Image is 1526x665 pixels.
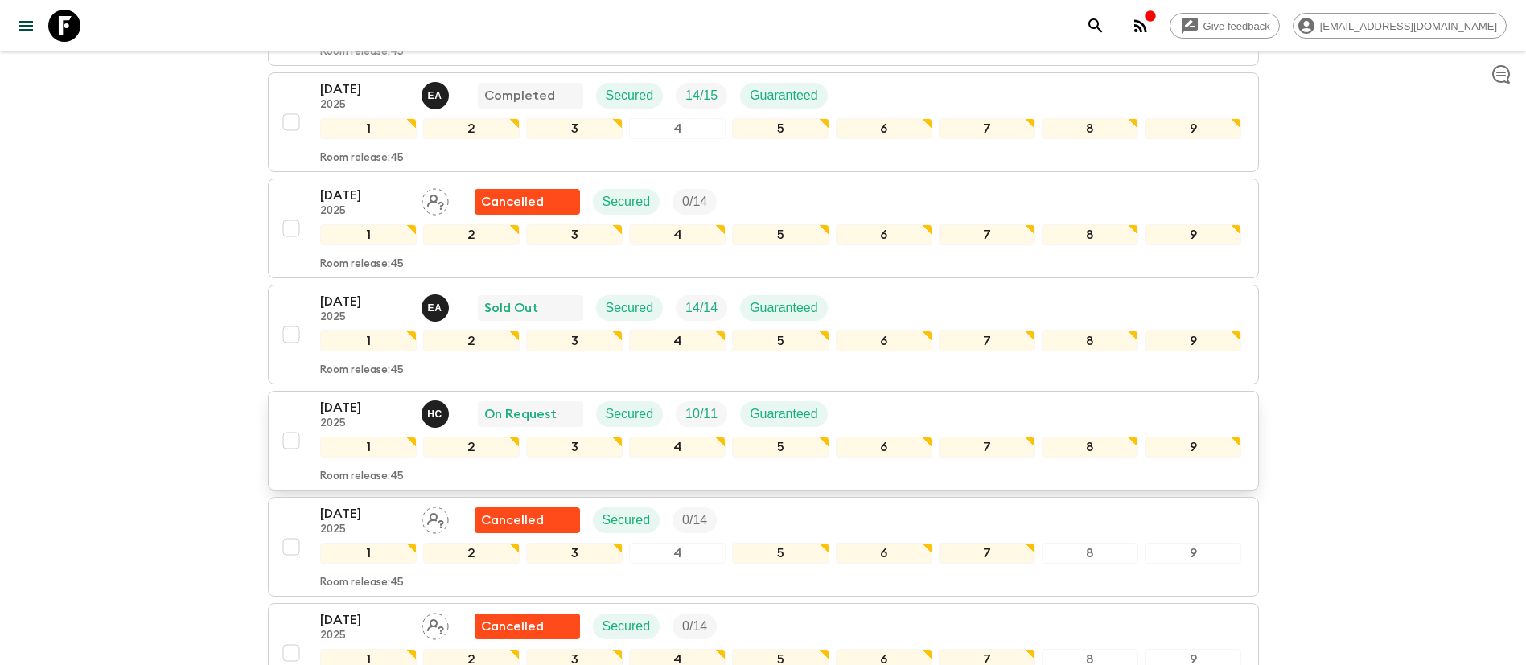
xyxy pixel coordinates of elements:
div: 6 [836,118,932,139]
span: Assign pack leader [422,618,449,630]
span: Assign pack leader [422,511,449,524]
div: 1 [320,224,417,245]
p: 2025 [320,417,409,430]
span: Hector Carillo [422,405,452,418]
p: Guaranteed [750,298,818,318]
div: 2 [423,437,520,458]
p: 10 / 11 [685,404,718,424]
button: EA [422,294,452,322]
p: Cancelled [481,192,544,211]
div: Trip Fill [673,507,717,533]
span: Assign pack leader [422,193,449,206]
p: [DATE] [320,186,409,205]
div: 8 [1042,330,1138,351]
div: 7 [939,224,1035,245]
p: 2025 [320,311,409,324]
div: 7 [939,437,1035,458]
p: 0 / 14 [682,511,707,530]
div: 9 [1145,330,1241,351]
div: 9 [1145,543,1241,564]
p: Guaranteed [750,86,818,105]
div: Trip Fill [676,401,727,427]
p: 2025 [320,523,409,536]
p: On Request [484,404,557,424]
div: 3 [526,437,623,458]
span: [EMAIL_ADDRESS][DOMAIN_NAME] [1311,20,1506,32]
button: [DATE]2025Ernesto AndradeSold OutSecuredTrip FillGuaranteed123456789Room release:45 [268,285,1259,384]
div: 7 [939,543,1035,564]
div: Secured [593,507,660,533]
p: Sold Out [484,298,538,318]
p: Secured [606,404,654,424]
a: Give feedback [1170,13,1280,39]
p: [DATE] [320,398,409,417]
p: Secured [603,192,651,211]
div: Trip Fill [676,295,727,321]
div: 6 [836,330,932,351]
div: Secured [596,401,664,427]
div: Trip Fill [676,83,727,109]
div: Secured [596,295,664,321]
div: Flash Pack cancellation [475,507,580,533]
p: H C [427,408,442,421]
p: Room release: 45 [320,46,404,59]
div: 3 [526,543,623,564]
div: Flash Pack cancellation [475,189,580,215]
div: 5 [732,543,829,564]
div: Trip Fill [673,189,717,215]
p: Cancelled [481,511,544,530]
p: Room release: 45 [320,258,404,271]
div: 3 [526,224,623,245]
p: 2025 [320,99,409,112]
div: 7 [939,118,1035,139]
p: Room release: 45 [320,470,404,483]
p: [DATE] [320,292,409,311]
div: 2 [423,224,520,245]
div: 4 [629,437,726,458]
div: 4 [629,330,726,351]
button: [DATE]2025Ernesto AndradeCompletedSecuredTrip FillGuaranteed123456789Room release:45 [268,72,1259,172]
p: Room release: 45 [320,364,404,377]
p: 0 / 14 [682,192,707,211]
button: search adventures [1080,10,1112,42]
div: 5 [732,118,829,139]
p: [DATE] [320,610,409,630]
div: 5 [732,437,829,458]
span: Give feedback [1195,20,1279,32]
div: 4 [629,224,726,245]
p: [DATE] [320,80,409,99]
div: 8 [1042,118,1138,139]
div: 6 [836,437,932,458]
div: Trip Fill [673,614,717,639]
span: Ernesto Andrade [422,87,452,100]
p: Secured [603,511,651,530]
button: [DATE]2025Assign pack leaderFlash Pack cancellationSecuredTrip Fill123456789Room release:45 [268,497,1259,597]
p: Cancelled [481,617,544,636]
div: 5 [732,330,829,351]
div: 5 [732,224,829,245]
div: 9 [1145,118,1241,139]
div: Secured [593,614,660,639]
div: 2 [423,118,520,139]
div: 8 [1042,437,1138,458]
p: Room release: 45 [320,152,404,165]
button: [DATE]2025Hector Carillo On RequestSecuredTrip FillGuaranteed123456789Room release:45 [268,391,1259,491]
p: 14 / 15 [685,86,718,105]
button: HC [422,400,452,428]
button: menu [10,10,42,42]
p: Completed [484,86,555,105]
div: 4 [629,118,726,139]
p: E A [428,302,442,314]
span: Ernesto Andrade [422,299,452,312]
div: 1 [320,330,417,351]
p: Secured [606,298,654,318]
div: 1 [320,437,417,458]
div: 2 [423,330,520,351]
div: 4 [629,543,726,564]
div: Secured [596,83,664,109]
p: Room release: 45 [320,577,404,589]
div: [EMAIL_ADDRESS][DOMAIN_NAME] [1293,13,1507,39]
div: 8 [1042,543,1138,564]
div: 2 [423,543,520,564]
p: 2025 [320,630,409,642]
